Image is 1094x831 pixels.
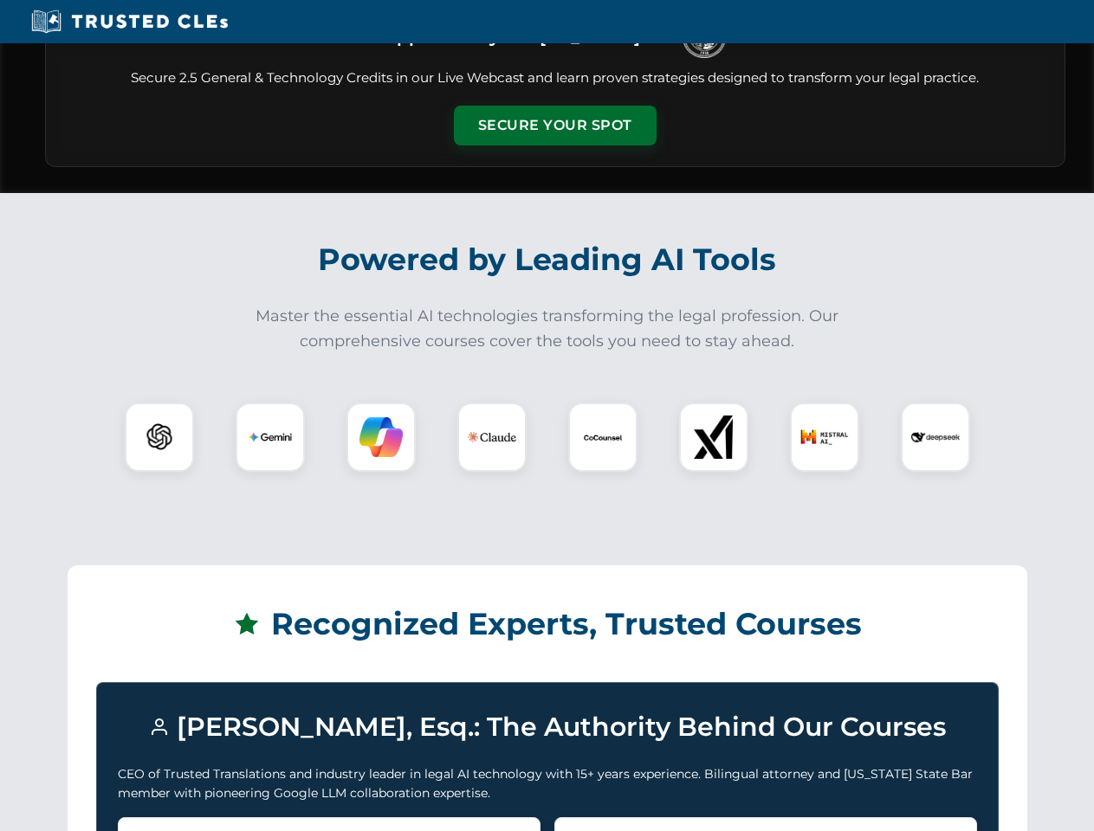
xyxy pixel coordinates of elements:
[118,764,977,803] p: CEO of Trusted Translations and industry leader in legal AI technology with 15+ years experience....
[359,415,403,459] img: Copilot Logo
[236,403,305,472] div: Gemini
[568,403,638,472] div: CoCounsel
[901,403,970,472] div: DeepSeek
[457,403,527,472] div: Claude
[581,415,625,459] img: CoCounsel Logo
[692,415,735,459] img: xAI Logo
[800,413,849,461] img: Mistral AI Logo
[96,594,999,654] h2: Recognized Experts, Trusted Courses
[679,403,748,472] div: xAI
[346,403,416,472] div: Copilot
[118,704,977,750] h3: [PERSON_NAME], Esq.: The Authority Behind Our Courses
[454,106,657,145] button: Secure Your Spot
[68,229,1027,290] h2: Powered by Leading AI Tools
[249,415,292,459] img: Gemini Logo
[790,403,859,472] div: Mistral AI
[911,413,960,461] img: DeepSeek Logo
[244,304,851,354] p: Master the essential AI technologies transforming the legal profession. Our comprehensive courses...
[468,413,516,461] img: Claude Logo
[134,412,184,462] img: ChatGPT Logo
[67,68,1044,88] p: Secure 2.5 General & Technology Credits in our Live Webcast and learn proven strategies designed ...
[125,403,194,472] div: ChatGPT
[26,9,233,35] img: Trusted CLEs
